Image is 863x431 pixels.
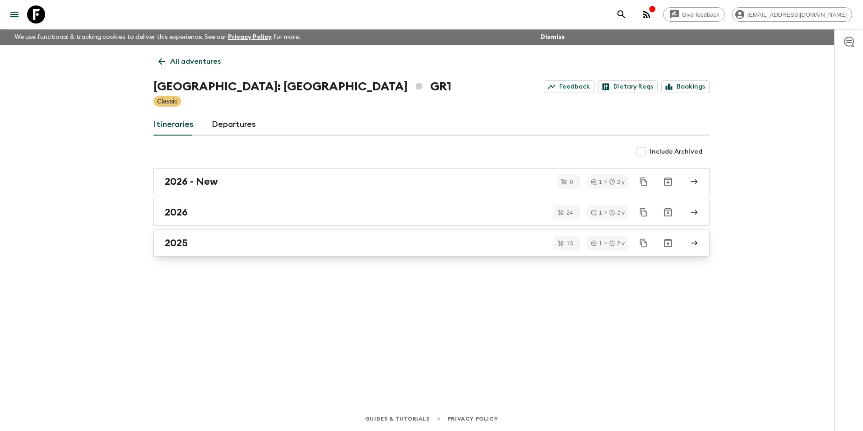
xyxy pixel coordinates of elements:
span: Give feedback [677,11,724,18]
button: search adventures [612,5,631,23]
button: Dismiss [538,31,567,43]
button: Duplicate [636,235,652,251]
p: We use functional & tracking cookies to deliver this experience. See our for more. [11,29,304,45]
button: Archive [659,173,677,191]
button: Archive [659,203,677,221]
p: All adventures [170,56,221,67]
a: Privacy Policy [448,414,498,424]
button: Archive [659,234,677,252]
div: 1 [591,240,602,246]
button: Duplicate [636,204,652,220]
span: 24 [561,210,578,215]
span: 13 [561,240,578,246]
a: All adventures [153,52,226,70]
a: Dietary Reqs [598,80,658,93]
div: 1 [591,210,602,215]
a: 2026 - New [153,168,710,195]
div: 2 y [609,240,625,246]
div: 1 [591,179,602,185]
p: Classic [157,97,177,106]
div: 2 y [609,210,625,215]
a: Departures [212,114,256,136]
h1: [GEOGRAPHIC_DATA]: [GEOGRAPHIC_DATA] GR1 [153,78,451,96]
button: menu [5,5,23,23]
a: Bookings [661,80,710,93]
a: Guides & Tutorials [365,414,430,424]
h2: 2026 [165,206,188,218]
span: Include Archived [650,147,702,156]
a: Give feedback [663,7,725,22]
a: 2026 [153,199,710,226]
span: [EMAIL_ADDRESS][DOMAIN_NAME] [742,11,852,18]
button: Duplicate [636,173,652,190]
div: [EMAIL_ADDRESS][DOMAIN_NAME] [732,7,852,22]
a: Feedback [544,80,594,93]
h2: 2025 [165,237,188,249]
a: 2025 [153,230,710,257]
h2: 2026 - New [165,176,218,187]
span: 0 [564,179,578,185]
a: Privacy Policy [228,34,272,40]
div: 2 y [609,179,625,185]
a: Itineraries [153,114,194,136]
